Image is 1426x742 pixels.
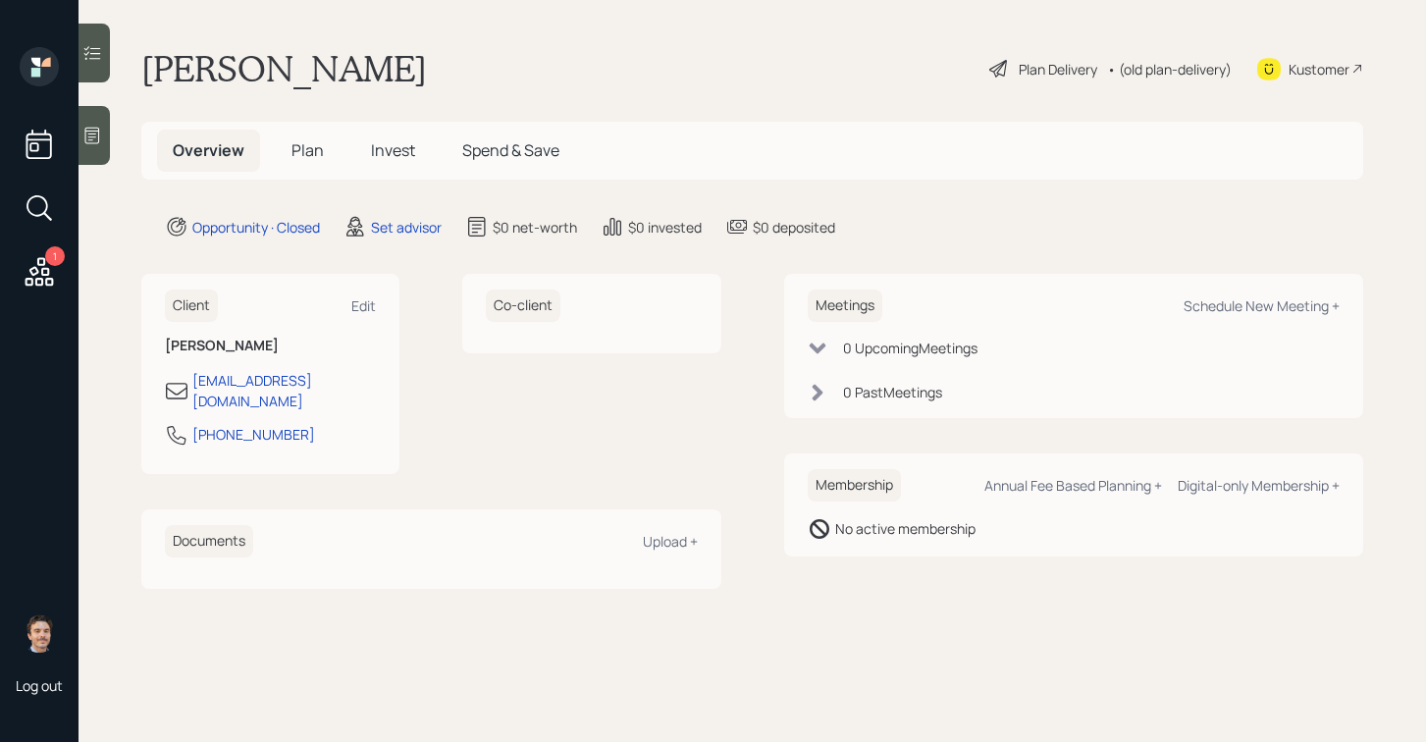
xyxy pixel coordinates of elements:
div: 0 Upcoming Meeting s [843,338,977,358]
h1: [PERSON_NAME] [141,47,427,90]
span: Overview [173,139,244,161]
img: robby-grisanti-headshot.png [20,613,59,653]
div: Edit [351,296,376,315]
div: $0 net-worth [493,217,577,238]
div: 1 [45,246,65,266]
span: Plan [291,139,324,161]
div: $0 invested [628,217,702,238]
div: Schedule New Meeting + [1184,296,1340,315]
div: Set advisor [371,217,442,238]
div: [EMAIL_ADDRESS][DOMAIN_NAME] [192,370,376,411]
div: 0 Past Meeting s [843,382,942,402]
h6: [PERSON_NAME] [165,338,376,354]
div: • (old plan-delivery) [1107,59,1232,79]
div: $0 deposited [753,217,835,238]
div: No active membership [835,518,976,539]
div: Kustomer [1289,59,1349,79]
div: Opportunity · Closed [192,217,320,238]
span: Spend & Save [462,139,559,161]
div: [PHONE_NUMBER] [192,424,315,445]
h6: Documents [165,525,253,557]
h6: Meetings [808,290,882,322]
div: Log out [16,676,63,695]
h6: Client [165,290,218,322]
h6: Membership [808,469,901,502]
span: Invest [371,139,415,161]
h6: Co-client [486,290,560,322]
div: Plan Delivery [1019,59,1097,79]
div: Upload + [643,532,698,551]
div: Digital-only Membership + [1178,476,1340,495]
div: Annual Fee Based Planning + [984,476,1162,495]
